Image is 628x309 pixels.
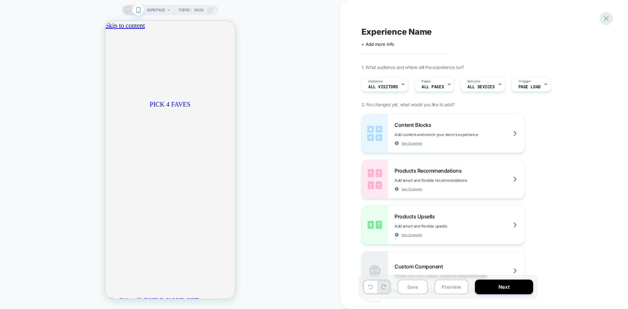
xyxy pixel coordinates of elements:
span: ALL DEVICES [467,85,495,89]
span: Audience [368,79,383,84]
span: Page Load [518,85,541,89]
span: Create your own custom componet using html/css/js [394,274,519,279]
span: Products Upsells [394,213,438,220]
span: Experience Name [361,27,432,37]
span: Add smart and flexible upsells [394,224,480,229]
span: See Example [402,141,422,146]
span: + Add more info [361,42,394,47]
span: Content Blocks [394,122,434,128]
span: Custom Component [394,263,446,270]
span: See Example [402,187,422,191]
span: All Visitors [368,85,398,89]
span: 1. What audience and where will the experience run? [361,64,464,70]
span: Pages [422,79,431,84]
span: PICK 4 FAVES [44,80,85,87]
span: Theme: MAIN [178,5,203,15]
span: HOMEPAGE [147,5,165,15]
strong: BUILD YOUR KIT [39,276,94,283]
span: Products Recommendations [394,167,465,174]
span: Add smart and flexible recommendations [394,178,500,183]
span: See Example [402,232,422,237]
span: Add content and enrich your store's experience [394,132,511,137]
span: 2. No changes yet, what would you like to add? [361,102,454,107]
span: Trigger [518,79,531,84]
span: Devices [467,79,480,84]
span: ALL PAGES [422,85,444,89]
button: Save [397,280,428,294]
button: Next [475,280,533,294]
button: Preview [434,280,468,294]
